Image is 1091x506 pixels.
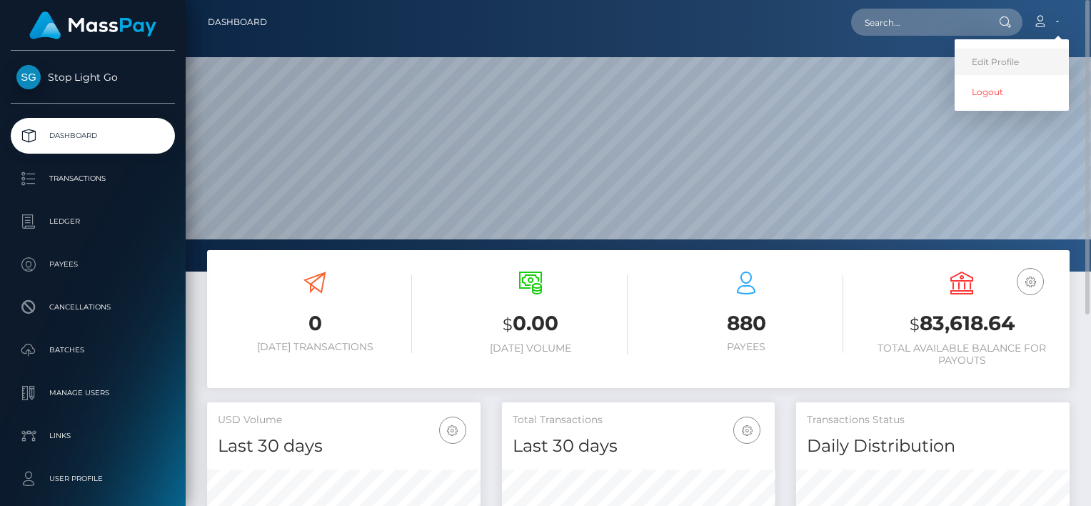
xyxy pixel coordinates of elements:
[910,314,920,334] small: $
[11,375,175,411] a: Manage Users
[11,418,175,454] a: Links
[11,461,175,497] a: User Profile
[11,247,175,282] a: Payees
[16,211,169,232] p: Ledger
[433,309,628,339] h3: 0.00
[16,468,169,490] p: User Profile
[11,332,175,368] a: Batches
[503,314,513,334] small: $
[11,71,175,84] span: Stop Light Go
[218,341,412,353] h6: [DATE] Transactions
[649,341,843,353] h6: Payees
[649,309,843,337] h3: 880
[807,413,1059,427] h5: Transactions Status
[218,309,412,337] h3: 0
[513,413,765,427] h5: Total Transactions
[16,168,169,189] p: Transactions
[433,342,628,354] h6: [DATE] Volume
[218,434,470,459] h4: Last 30 days
[16,339,169,361] p: Batches
[16,297,169,318] p: Cancellations
[865,342,1059,367] h6: Total Available Balance for Payouts
[16,254,169,275] p: Payees
[29,11,156,39] img: MassPay Logo
[11,289,175,325] a: Cancellations
[807,434,1059,459] h4: Daily Distribution
[513,434,765,459] h4: Last 30 days
[16,125,169,147] p: Dashboard
[16,425,169,447] p: Links
[11,204,175,239] a: Ledger
[16,382,169,404] p: Manage Users
[11,161,175,197] a: Transactions
[955,79,1069,105] a: Logout
[851,9,985,36] input: Search...
[16,65,41,89] img: Stop Light Go
[865,309,1059,339] h3: 83,618.64
[11,118,175,154] a: Dashboard
[218,413,470,427] h5: USD Volume
[955,49,1069,75] a: Edit Profile
[208,7,267,37] a: Dashboard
